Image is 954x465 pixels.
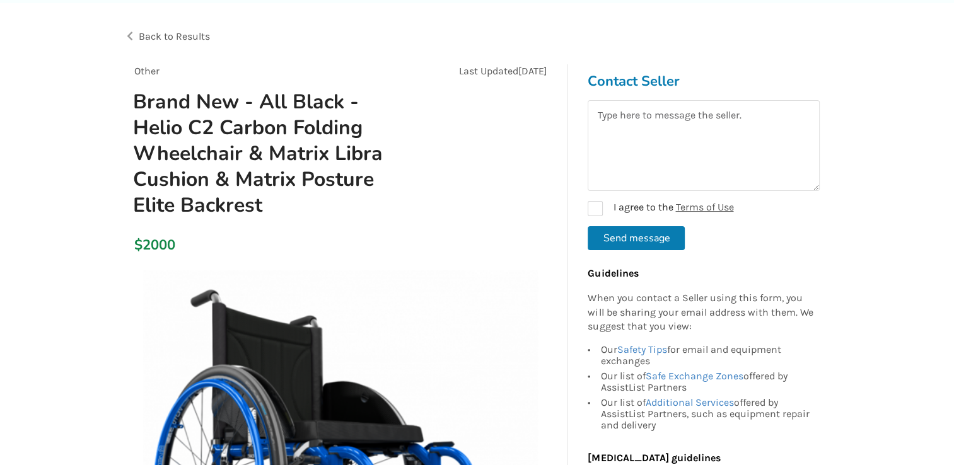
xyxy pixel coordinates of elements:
[600,369,813,395] div: Our list of offered by AssistList Partners
[134,236,141,254] div: $2000
[518,65,547,77] span: [DATE]
[588,226,685,250] button: Send message
[617,343,666,355] a: Safety Tips
[459,65,518,77] span: Last Updated
[600,395,813,431] div: Our list of offered by AssistList Partners, such as equipment repair and delivery
[123,89,421,219] h1: Brand New - All Black - Helio C2 Carbon Folding Wheelchair & Matrix Libra Cushion & Matrix Postur...
[675,201,733,213] a: Terms of Use
[600,344,813,369] div: Our for email and equipment exchanges
[588,291,813,335] p: When you contact a Seller using this form, you will be sharing your email address with them. We s...
[134,65,160,77] span: Other
[588,267,638,279] b: Guidelines
[588,72,820,90] h3: Contact Seller
[645,370,743,382] a: Safe Exchange Zones
[645,396,733,408] a: Additional Services
[139,30,210,42] span: Back to Results
[588,201,733,216] label: I agree to the
[588,452,720,464] b: [MEDICAL_DATA] guidelines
